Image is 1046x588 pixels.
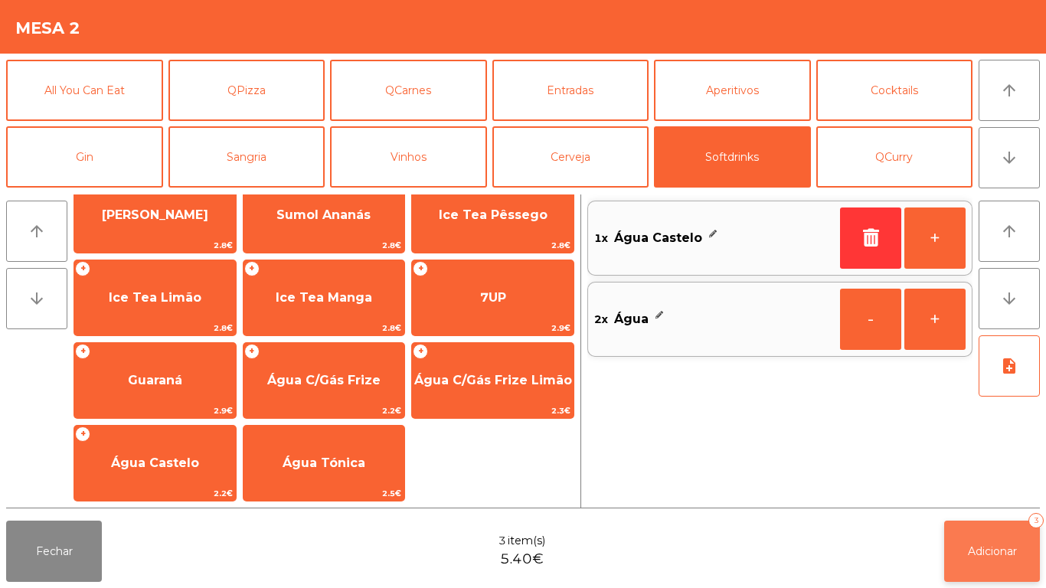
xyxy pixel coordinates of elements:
button: QPizza [168,60,325,121]
span: [PERSON_NAME] [102,207,208,222]
i: arrow_downward [28,289,46,308]
div: 3 [1028,513,1044,528]
span: 2.9€ [74,403,236,418]
i: arrow_downward [1000,289,1018,308]
button: Vinhos [330,126,487,188]
button: Cocktails [816,60,973,121]
span: 2x [594,308,608,331]
span: 2.8€ [244,321,405,335]
span: 2.2€ [74,486,236,501]
span: 2.3€ [412,403,574,418]
span: Ice Tea Manga [276,290,372,305]
span: Água Castelo [111,456,199,470]
span: item(s) [508,533,545,549]
button: + [904,207,966,269]
span: + [413,344,428,359]
i: arrow_upward [1000,81,1018,100]
i: arrow_upward [1000,222,1018,240]
span: Adicionar [968,544,1017,558]
button: - [840,289,901,350]
button: QCurry [816,126,973,188]
span: 2.8€ [412,238,574,253]
span: Água Tónica [283,456,365,470]
h4: Mesa 2 [15,17,80,40]
span: 2.5€ [244,486,405,501]
button: Adicionar3 [944,521,1040,582]
button: All You Can Eat [6,60,163,121]
span: + [75,344,90,359]
span: 2.9€ [412,321,574,335]
button: arrow_upward [979,201,1040,262]
i: arrow_downward [1000,149,1018,167]
span: + [244,261,260,276]
span: Sumol Ananás [276,207,371,222]
span: + [75,261,90,276]
button: Gin [6,126,163,188]
span: Água [614,308,649,331]
button: QCarnes [330,60,487,121]
button: arrow_downward [979,127,1040,188]
span: + [413,261,428,276]
span: + [75,426,90,442]
button: + [904,289,966,350]
span: 3 [498,533,506,549]
span: Ice Tea Limão [109,290,201,305]
span: Água Castelo [614,227,702,250]
i: arrow_upward [28,222,46,240]
button: Entradas [492,60,649,121]
span: 2.8€ [74,238,236,253]
button: Aperitivos [654,60,811,121]
button: Cerveja [492,126,649,188]
button: arrow_upward [979,60,1040,121]
button: arrow_downward [979,268,1040,329]
i: note_add [1000,357,1018,375]
span: Guaraná [128,373,182,387]
button: Fechar [6,521,102,582]
span: Ice Tea Pêssego [439,207,548,222]
button: arrow_downward [6,268,67,329]
span: + [244,344,260,359]
button: note_add [979,335,1040,397]
button: Sangria [168,126,325,188]
span: Água C/Gás Frize [267,373,381,387]
button: arrow_upward [6,201,67,262]
span: 5.40€ [500,549,544,570]
span: 2.2€ [244,403,405,418]
span: 2.8€ [244,238,405,253]
span: 2.8€ [74,321,236,335]
span: 7UP [480,290,506,305]
span: Água C/Gás Frize Limão [414,373,572,387]
button: Softdrinks [654,126,811,188]
span: 1x [594,227,608,250]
